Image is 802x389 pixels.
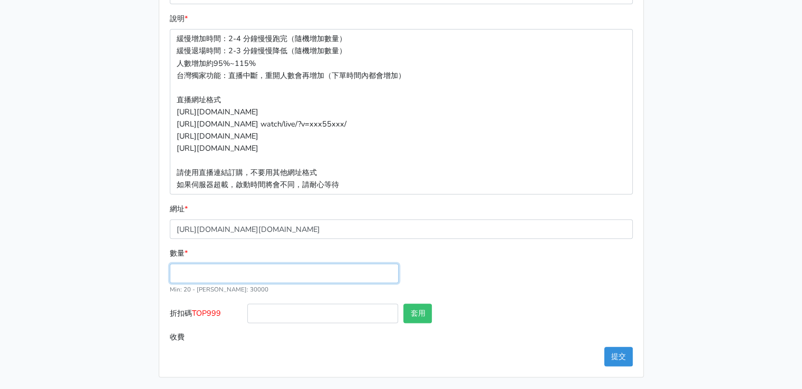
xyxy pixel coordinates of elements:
button: 提交 [604,347,633,366]
input: 這邊填入網址 [170,219,633,239]
label: 說明 [170,13,188,25]
button: 套用 [403,304,432,323]
label: 數量 [170,247,188,259]
label: 網址 [170,203,188,215]
label: 收費 [167,327,245,347]
span: TOP999 [192,308,221,318]
p: 緩慢增加時間：2-4 分鐘慢慢跑完（隨機增加數量） 緩慢退場時間：2-3 分鐘慢慢降低（隨機增加數量） 人數增加約95%~115% 台灣獨家功能：直播中斷，重開人數會再增加（下單時間內都會增加）... [170,29,633,194]
label: 折扣碼 [167,304,245,327]
small: Min: 20 - [PERSON_NAME]: 30000 [170,285,268,294]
